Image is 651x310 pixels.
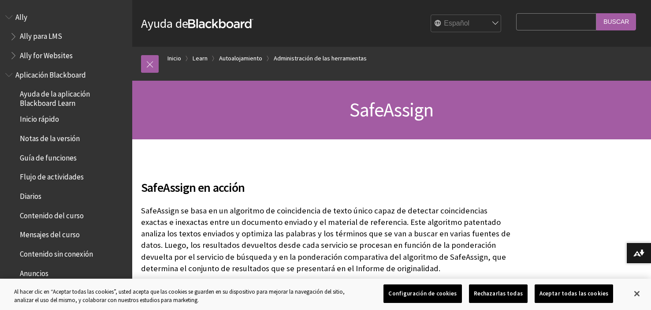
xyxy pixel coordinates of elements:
[193,53,208,64] a: Learn
[383,284,461,303] button: Configuración de cookies
[188,19,253,28] strong: Blackboard
[274,53,367,64] a: Administración de las herramientas
[20,87,126,108] span: Ayuda de la aplicación Blackboard Learn
[15,67,86,79] span: Aplicación Blackboard
[596,13,636,30] input: Buscar
[20,189,41,201] span: Diarios
[141,15,253,31] a: Ayuda deBlackboard
[20,29,62,41] span: Ally para LMS
[20,266,48,278] span: Anuncios
[20,48,73,60] span: Ally for Websites
[14,288,358,305] div: Al hacer clic en “Aceptar todas las cookies”, usted acepta que las cookies se guarden en su dispo...
[141,205,512,274] p: SafeAssign se basa en un algoritmo de coincidencia de texto único capaz de detectar coincidencias...
[20,208,84,220] span: Contenido del curso
[15,10,27,22] span: Ally
[219,53,262,64] a: Autoalojamiento
[627,284,647,303] button: Cerrar
[167,53,181,64] a: Inicio
[535,284,613,303] button: Aceptar todas las cookies
[5,10,127,63] nav: Book outline for Anthology Ally Help
[141,168,512,197] h2: SafeAssign en acción
[431,15,502,33] select: Site Language Selector
[469,284,528,303] button: Rechazarlas todas
[20,170,84,182] span: Flujo de actividades
[20,247,93,258] span: Contenido sin conexión
[20,131,80,143] span: Notas de la versión
[350,97,433,122] span: SafeAssign
[20,228,80,239] span: Mensajes del curso
[20,112,59,124] span: Inicio rápido
[20,150,77,162] span: Guía de funciones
